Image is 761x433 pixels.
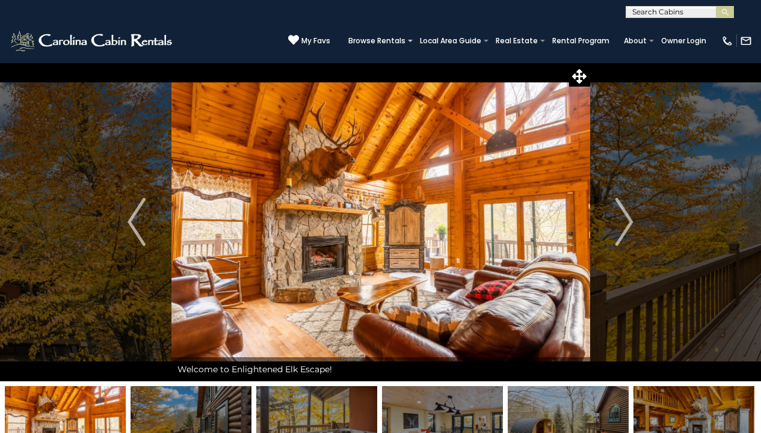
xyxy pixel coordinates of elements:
[655,32,712,49] a: Owner Login
[615,198,633,246] img: arrow
[618,32,653,49] a: About
[342,32,411,49] a: Browse Rentals
[102,63,171,381] button: Previous
[546,32,615,49] a: Rental Program
[301,35,330,46] span: My Favs
[490,32,544,49] a: Real Estate
[171,357,590,381] div: Welcome to Enlightened Elk Escape!
[288,34,330,47] a: My Favs
[414,32,487,49] a: Local Area Guide
[128,198,146,246] img: arrow
[590,63,659,381] button: Next
[740,35,752,47] img: mail-regular-white.png
[9,29,176,53] img: White-1-2.png
[721,35,733,47] img: phone-regular-white.png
